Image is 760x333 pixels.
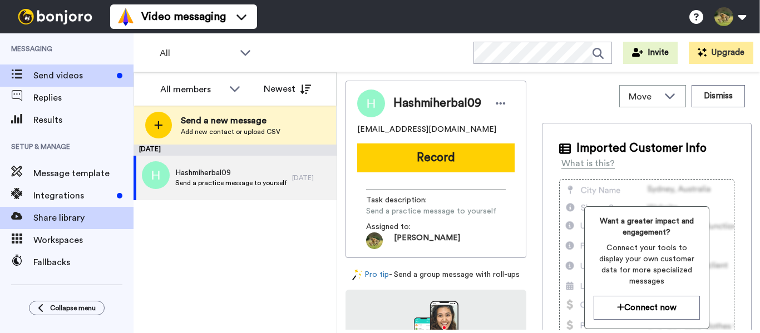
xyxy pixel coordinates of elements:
span: Integrations [33,189,112,202]
span: Fallbacks [33,256,134,269]
span: All [160,47,234,60]
span: Send a practice message to yourself [175,178,287,187]
img: bj-logo-header-white.svg [13,9,97,24]
span: Send videos [33,69,112,82]
img: ACg8ocJvcS6TeR2oDb-cqKm0CAGbpErLhA4kWwLBiJrU7FX7GqE=s96-c [366,232,383,249]
span: Imported Customer Info [576,140,707,157]
div: - Send a group message with roll-ups [346,269,526,281]
span: Add new contact or upload CSV [181,127,280,136]
span: Replies [33,91,134,105]
span: Task description : [366,195,444,206]
button: Connect now [594,296,700,320]
a: Pro tip [352,269,389,281]
img: magic-wand.svg [352,269,362,281]
span: [EMAIL_ADDRESS][DOMAIN_NAME] [357,124,496,135]
span: Hashmiherbal09 [393,95,481,112]
span: Share library [33,211,134,225]
img: h.png [142,161,170,189]
button: Collapse menu [29,301,105,315]
span: Message template [33,167,134,180]
span: Connect your tools to display your own customer data for more specialized messages [594,242,700,287]
div: All members [160,83,224,96]
span: Results [33,113,134,127]
span: Video messaging [141,9,226,24]
img: Image of Hashmiherbal09 [357,90,385,117]
span: Send a new message [181,114,280,127]
div: What is this? [561,157,615,170]
div: [DATE] [292,173,331,182]
div: [DATE] [134,145,337,156]
button: Record [357,143,515,172]
img: vm-color.svg [117,8,135,26]
span: Assigned to: [366,221,444,232]
span: Hashmiherbal09 [175,167,287,178]
span: Send a practice message to yourself [366,206,496,217]
span: Want a greater impact and engagement? [594,216,700,238]
span: Collapse menu [50,304,96,312]
span: Move [629,90,659,103]
button: Invite [623,42,678,64]
button: Newest [255,78,319,100]
span: Workspaces [33,233,134,247]
span: [PERSON_NAME] [394,232,460,249]
button: Dismiss [692,85,745,107]
button: Upgrade [689,42,753,64]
